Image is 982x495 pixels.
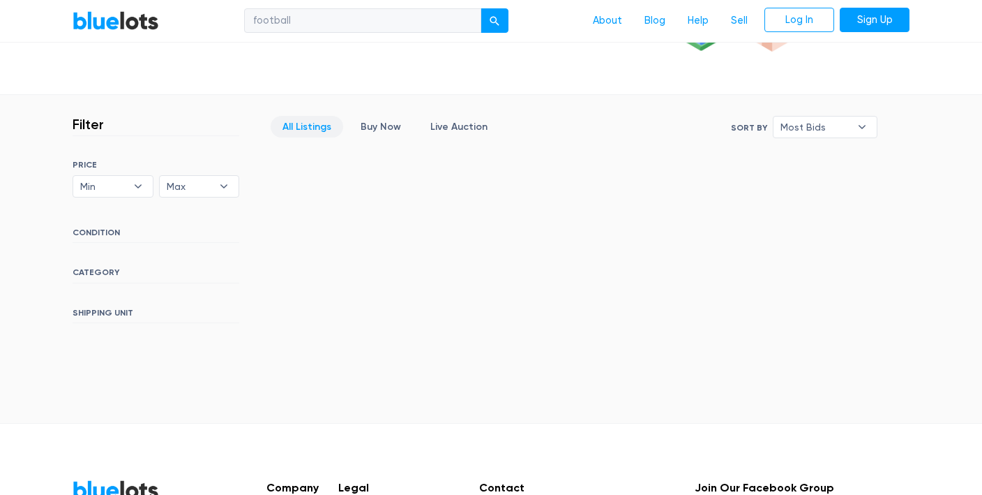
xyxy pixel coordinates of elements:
h5: Legal [338,481,460,494]
b: ▾ [209,176,239,197]
a: Blog [633,8,677,34]
h5: Contact [479,481,675,494]
a: About [582,8,633,34]
a: Buy Now [349,116,413,138]
span: Most Bids [780,117,850,138]
a: All Listings [271,116,343,138]
a: Sell [720,8,759,34]
b: ▾ [847,117,877,138]
a: Live Auction [418,116,499,138]
input: Search for inventory [244,8,481,34]
h3: Filter [73,116,104,133]
a: BlueLots [73,10,159,31]
h6: CONDITION [73,228,239,243]
span: Max [167,176,213,197]
a: Help [677,8,720,34]
h6: SHIPPING UNIT [73,308,239,323]
a: Log In [764,8,834,33]
h6: CATEGORY [73,267,239,283]
a: Sign Up [840,8,909,33]
h5: Company [266,481,319,494]
h5: Join Our Facebook Group [695,481,834,494]
h6: PRICE [73,160,239,170]
label: Sort By [731,121,767,134]
b: ▾ [123,176,153,197]
span: Min [80,176,126,197]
